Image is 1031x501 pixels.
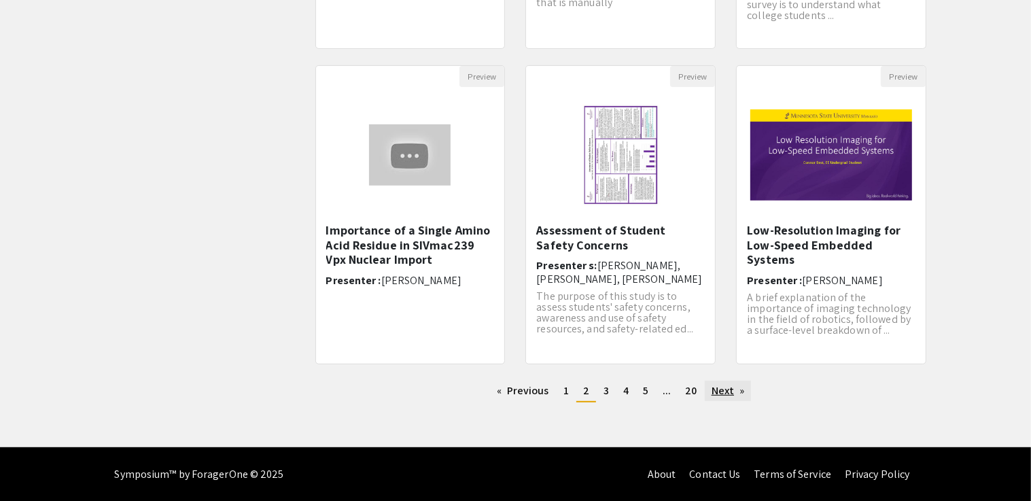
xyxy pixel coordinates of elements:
[754,467,831,481] a: Terms of Service
[747,292,915,336] p: A brief explanation of the importance of imaging technology in the field of robotics, followed by...
[326,274,495,287] h6: Presenter :
[536,291,705,334] p: The purpose of this study is to assess students' safety concerns, awareness and use of safety res...
[643,383,648,398] span: 5
[536,258,702,286] span: [PERSON_NAME], [PERSON_NAME], [PERSON_NAME]
[355,111,464,199] img: <p><strong style="color: rgba(0, 0, 0, 0.847);">Importance of a Single Amino Acid Residue in SIVm...
[536,259,705,285] h6: Presenter s:
[881,66,926,87] button: Preview
[381,273,461,288] span: [PERSON_NAME]
[536,223,705,252] h5: Assessment of Student Safety Concerns
[315,65,506,364] div: Open Presentation <p><strong style="color: rgba(0, 0, 0, 0.847);">Importance of a Single Amino Ac...
[490,381,556,401] a: Previous page
[737,96,926,214] img: <p><span style="color: black;">Low-Resolution Imaging for Low-Speed Embedded Systems</span></p>
[803,273,883,288] span: [PERSON_NAME]
[686,383,697,398] span: 20
[563,383,569,398] span: 1
[623,383,629,398] span: 4
[648,467,676,481] a: About
[663,383,671,398] span: ...
[747,274,915,287] h6: Presenter :
[315,381,927,402] ul: Pagination
[583,383,589,398] span: 2
[705,381,752,401] a: Next page
[689,467,740,481] a: Contact Us
[736,65,926,364] div: Open Presentation <p><span style="color: black;">Low-Resolution Imaging for Low-Speed Embedded Sy...
[459,66,504,87] button: Preview
[565,87,677,223] img: <p>Assessment of Student Safety Concerns</p>
[326,223,495,267] h5: Importance of a Single Amino Acid Residue in SIVmac239 Vpx Nuclear Import
[670,66,715,87] button: Preview
[525,65,716,364] div: Open Presentation <p>Assessment of Student Safety Concerns</p>
[10,440,58,491] iframe: Chat
[845,467,909,481] a: Privacy Policy
[604,383,609,398] span: 3
[747,223,915,267] h5: Low-Resolution Imaging for Low-Speed Embedded Systems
